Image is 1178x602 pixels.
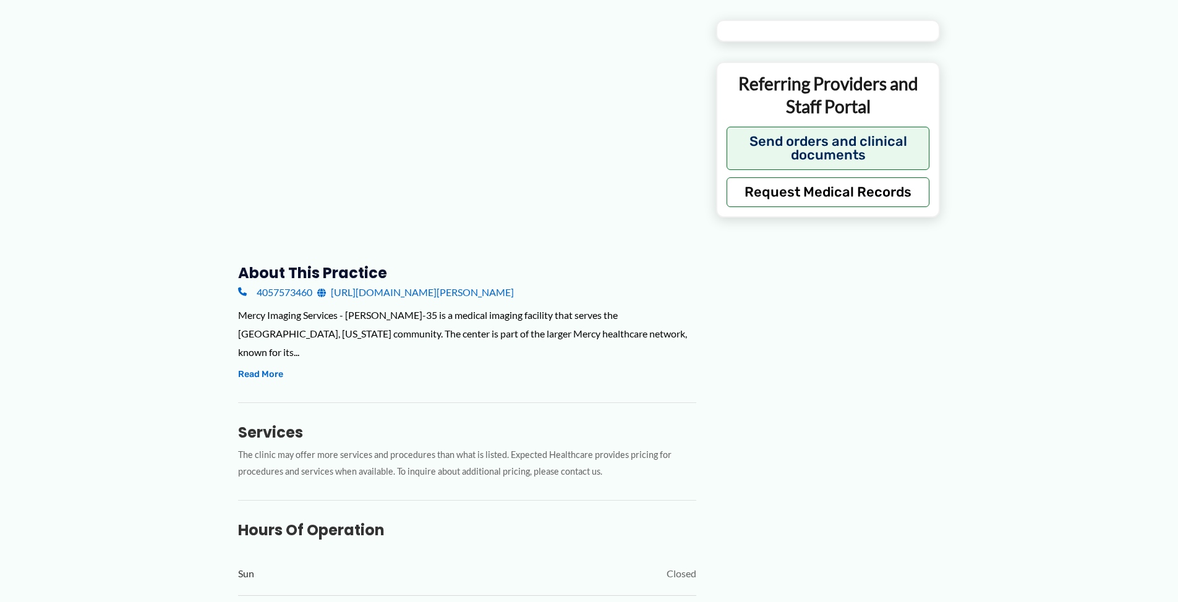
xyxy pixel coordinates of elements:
[238,367,283,382] button: Read More
[317,283,514,302] a: [URL][DOMAIN_NAME][PERSON_NAME]
[238,263,696,282] h3: About this practice
[238,283,312,302] a: 4057573460
[238,447,696,480] p: The clinic may offer more services and procedures than what is listed. Expected Healthcare provid...
[238,306,696,361] div: Mercy Imaging Services - [PERSON_NAME]-35 is a medical imaging facility that serves the [GEOGRAPH...
[238,520,696,540] h3: Hours of Operation
[238,564,254,583] span: Sun
[727,72,930,117] p: Referring Providers and Staff Portal
[727,177,930,207] button: Request Medical Records
[667,564,696,583] span: Closed
[238,423,696,442] h3: Services
[727,127,930,170] button: Send orders and clinical documents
